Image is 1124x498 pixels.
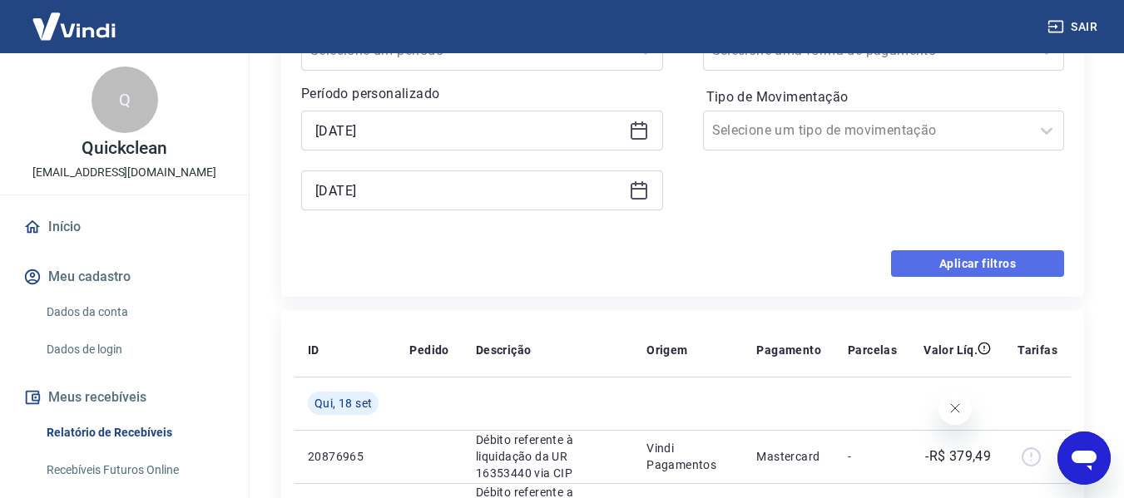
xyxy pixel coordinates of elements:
[20,209,229,245] a: Início
[1044,12,1104,42] button: Sair
[891,250,1064,277] button: Aplicar filtros
[82,140,168,157] p: Quickclean
[308,448,383,465] p: 20876965
[756,448,821,465] p: Mastercard
[848,448,897,465] p: -
[301,84,663,104] p: Período personalizado
[848,342,897,358] p: Parcelas
[40,453,229,487] a: Recebíveis Futuros Online
[32,164,216,181] p: [EMAIL_ADDRESS][DOMAIN_NAME]
[20,259,229,295] button: Meu cadastro
[706,87,1062,107] label: Tipo de Movimentação
[92,67,158,133] div: Q
[476,342,532,358] p: Descrição
[40,295,229,329] a: Dados da conta
[923,342,978,358] p: Valor Líq.
[646,440,730,473] p: Vindi Pagamentos
[40,416,229,450] a: Relatório de Recebíveis
[20,379,229,416] button: Meus recebíveis
[315,118,622,143] input: Data inicial
[1018,342,1057,358] p: Tarifas
[10,12,140,25] span: Olá! Precisa de ajuda?
[315,178,622,203] input: Data final
[925,446,991,466] p: -R$ 379,49
[409,342,448,358] p: Pedido
[40,333,229,367] a: Dados de login
[646,342,687,358] p: Origem
[756,342,821,358] p: Pagamento
[314,395,372,412] span: Qui, 18 set
[476,431,620,481] p: Débito referente à liquidação da UR 16353440 via CIP
[308,342,319,358] p: ID
[1057,431,1111,485] iframe: Botão para abrir a janela de mensagens
[938,392,972,425] iframe: Fechar mensagem
[20,1,128,52] img: Vindi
